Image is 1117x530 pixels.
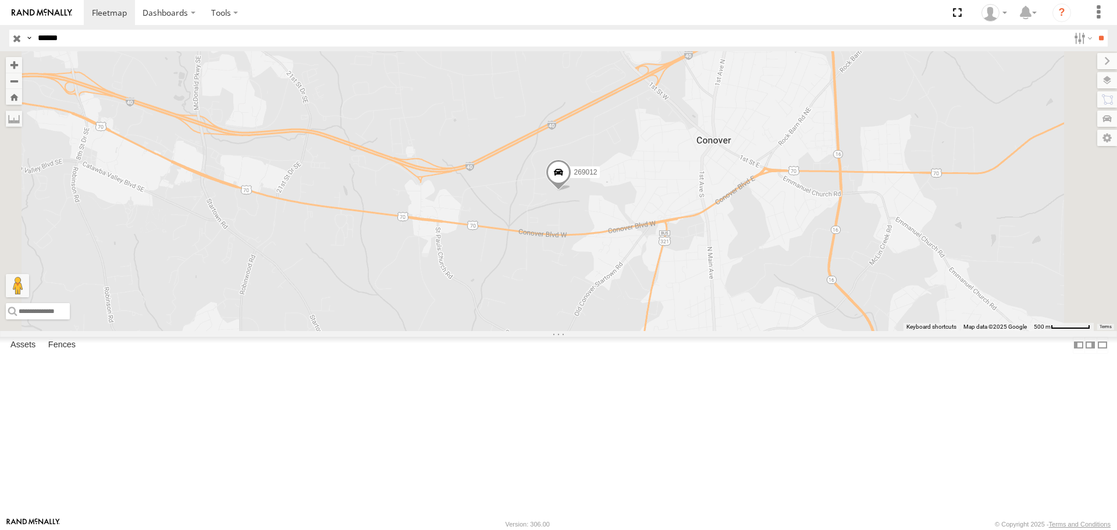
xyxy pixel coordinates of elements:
[1030,323,1094,331] button: Map Scale: 500 m per 64 pixels
[6,274,29,297] button: Drag Pegman onto the map to open Street View
[963,323,1027,330] span: Map data ©2025 Google
[6,89,22,105] button: Zoom Home
[506,521,550,528] div: Version: 306.00
[1034,323,1051,330] span: 500 m
[1073,337,1084,354] label: Dock Summary Table to the Left
[24,30,34,47] label: Search Query
[977,4,1011,22] div: Zack Abernathy
[1069,30,1094,47] label: Search Filter Options
[1100,324,1112,329] a: Terms (opens in new tab)
[6,518,60,530] a: Visit our Website
[6,111,22,127] label: Measure
[1049,521,1111,528] a: Terms and Conditions
[1097,337,1108,354] label: Hide Summary Table
[1052,3,1071,22] i: ?
[995,521,1111,528] div: © Copyright 2025 -
[42,337,81,354] label: Fences
[1084,337,1096,354] label: Dock Summary Table to the Right
[6,73,22,89] button: Zoom out
[5,337,41,354] label: Assets
[906,323,956,331] button: Keyboard shortcuts
[6,57,22,73] button: Zoom in
[574,169,597,177] span: 269012
[12,9,72,17] img: rand-logo.svg
[1097,130,1117,146] label: Map Settings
